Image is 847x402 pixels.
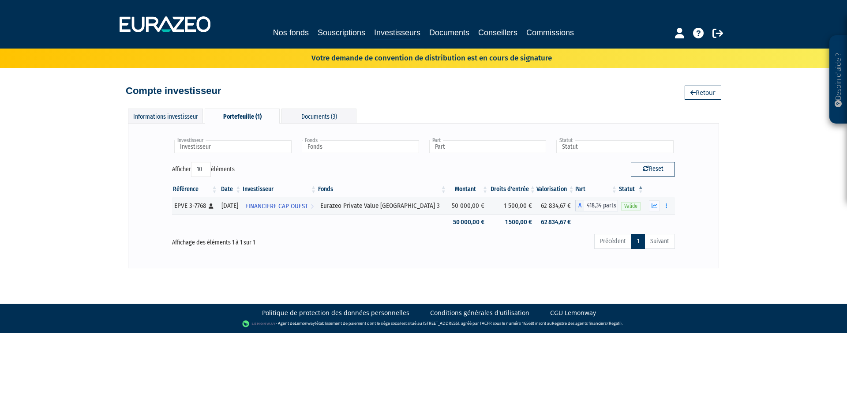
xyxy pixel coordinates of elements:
[575,182,618,197] th: Part: activer pour trier la colonne par ordre croissant
[631,162,675,176] button: Reset
[317,182,447,197] th: Fonds: activer pour trier la colonne par ordre croissant
[552,320,622,326] a: Registre des agents financiers (Regafi)
[242,197,317,214] a: FINANCIERE CAP OUEST
[281,109,356,123] div: Documents (3)
[295,320,315,326] a: Lemonway
[242,319,276,328] img: logo-lemonway.png
[318,26,365,39] a: Souscriptions
[126,86,221,96] h4: Compte investisseur
[273,26,309,39] a: Nos fonds
[478,26,517,39] a: Conseillers
[685,86,721,100] a: Retour
[618,182,645,197] th: Statut : activer pour trier la colonne par ordre d&eacute;croissant
[575,200,618,211] div: A - Eurazeo Private Value Europe 3
[205,109,280,124] div: Portefeuille (1)
[245,198,308,214] span: FINANCIERE CAP OUEST
[172,182,218,197] th: Référence : activer pour trier la colonne par ordre croissant
[536,214,575,230] td: 62 834,67 €
[536,182,575,197] th: Valorisation: activer pour trier la colonne par ordre croissant
[262,308,409,317] a: Politique de protection des données personnelles
[128,109,203,123] div: Informations investisseur
[489,214,536,230] td: 1 500,00 €
[172,233,374,247] div: Affichage des éléments 1 à 1 sur 1
[526,26,574,39] a: Commissions
[120,16,210,32] img: 1732889491-logotype_eurazeo_blanc_rvb.png
[174,201,215,210] div: EPVE 3-7768
[430,308,529,317] a: Conditions générales d'utilisation
[209,203,214,209] i: [Français] Personne physique
[429,26,469,39] a: Documents
[631,234,645,249] a: 1
[489,182,536,197] th: Droits d'entrée: activer pour trier la colonne par ordre croissant
[536,197,575,214] td: 62 834,67 €
[320,201,444,210] div: Eurazeo Private Value [GEOGRAPHIC_DATA] 3
[489,197,536,214] td: 1 500,00 €
[584,200,618,211] span: 418,34 parts
[242,182,317,197] th: Investisseur: activer pour trier la colonne par ordre croissant
[172,162,235,177] label: Afficher éléments
[311,198,314,214] i: Voir l'investisseur
[447,197,489,214] td: 50 000,00 €
[833,40,843,120] p: Besoin d'aide ?
[575,200,584,211] span: A
[447,182,489,197] th: Montant: activer pour trier la colonne par ordre croissant
[218,182,242,197] th: Date: activer pour trier la colonne par ordre croissant
[286,51,552,64] p: Votre demande de convention de distribution est en cours de signature
[191,162,211,177] select: Afficheréléments
[9,319,838,328] div: - Agent de (établissement de paiement dont le siège social est situé au [STREET_ADDRESS], agréé p...
[550,308,596,317] a: CGU Lemonway
[447,214,489,230] td: 50 000,00 €
[621,202,641,210] span: Valide
[221,201,239,210] div: [DATE]
[374,26,420,40] a: Investisseurs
